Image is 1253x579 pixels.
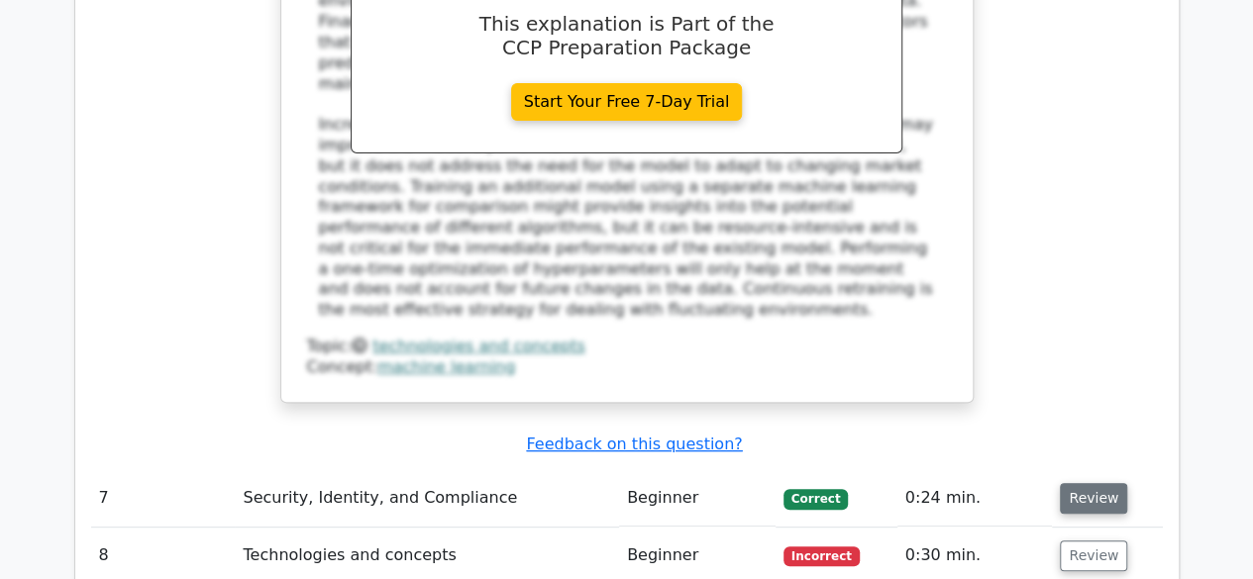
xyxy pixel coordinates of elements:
span: Incorrect [783,546,860,566]
td: Beginner [619,470,776,527]
a: technologies and concepts [372,337,584,355]
a: Feedback on this question? [526,434,742,453]
span: Correct [783,489,848,509]
td: 7 [91,470,236,527]
td: 0:24 min. [897,470,1053,527]
button: Review [1060,540,1127,571]
button: Review [1060,483,1127,514]
div: Topic: [307,337,947,357]
a: Start Your Free 7-Day Trial [511,83,743,121]
div: Concept: [307,357,947,378]
a: machine learning [377,357,515,376]
td: Security, Identity, and Compliance [235,470,618,527]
